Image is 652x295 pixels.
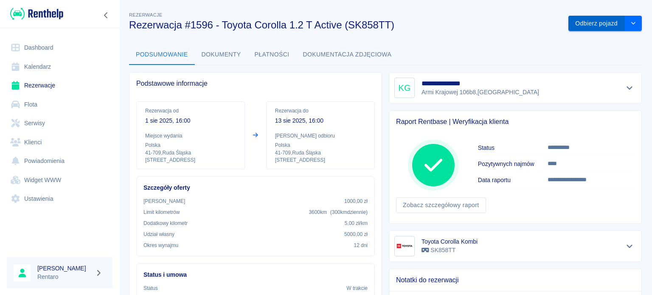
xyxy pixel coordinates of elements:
p: 3600 km [309,208,368,216]
span: Notatki do rezerwacji [396,276,635,284]
div: KG [394,78,415,98]
p: 1 sie 2025, 16:00 [145,116,236,125]
a: Flota [7,95,112,114]
p: 5,00 zł /km [345,219,368,227]
p: 41-709 , Ruda Śląska [275,149,366,157]
p: Polska [145,141,236,149]
a: Zobacz szczegółowy raport [396,197,486,213]
p: Armi Krajowej 106b8 , [GEOGRAPHIC_DATA] [422,88,539,97]
h3: Rezerwacja #1596 - Toyota Corolla 1.2 T Active (SK858TT) [129,19,562,31]
span: Raport Rentbase | Weryfikacja klienta [396,118,635,126]
button: Zwiń nawigację [100,10,112,21]
a: Powiadomienia [7,152,112,171]
span: ( 300 km dziennie ) [330,209,368,215]
p: SK858TT [422,246,478,255]
p: Status [143,284,158,292]
h6: [PERSON_NAME] [37,264,92,273]
a: Ustawienia [7,189,112,208]
a: Serwisy [7,114,112,133]
button: Odbierz pojazd [568,16,625,31]
h6: Pozytywnych najmów [478,160,548,168]
h6: Toyota Corolla Kombi [422,237,478,246]
h6: Data raportu [478,176,548,184]
button: Płatności [248,45,296,65]
button: Dokumentacja zdjęciowa [296,45,399,65]
img: Image [396,238,413,255]
p: 5000,00 zł [344,230,368,238]
p: Udział własny [143,230,174,238]
a: Rezerwacje [7,76,112,95]
p: 1000,00 zł [344,197,368,205]
button: Podsumowanie [129,45,195,65]
p: Rentaro [37,273,92,281]
p: Miejsce wydania [145,132,236,140]
p: Polska [275,141,366,149]
button: Dokumenty [195,45,248,65]
p: Okres wynajmu [143,242,178,249]
p: [STREET_ADDRESS] [145,157,236,164]
p: 12 dni [354,242,368,249]
a: Dashboard [7,38,112,57]
p: [PERSON_NAME] odbioru [275,132,366,140]
button: Pokaż szczegóły [623,82,637,94]
a: Widget WWW [7,171,112,190]
button: drop-down [625,16,642,31]
button: Pokaż szczegóły [623,240,637,252]
p: Rezerwacja do [275,107,366,115]
p: Limit kilometrów [143,208,180,216]
h6: Status [478,143,548,152]
span: Rezerwacje [129,12,162,17]
p: [PERSON_NAME] [143,197,185,205]
a: Kalendarz [7,57,112,76]
a: Klienci [7,133,112,152]
span: Podstawowe informacje [136,79,375,88]
p: 41-709 , Ruda Śląska [145,149,236,157]
p: Dodatkowy kilometr [143,219,188,227]
p: [STREET_ADDRESS] [275,157,366,164]
img: Renthelp logo [10,7,63,21]
a: Renthelp logo [7,7,63,21]
p: 13 sie 2025, 16:00 [275,116,366,125]
h6: Szczegóły oferty [143,183,368,192]
h6: Status i umowa [143,270,368,279]
p: Rezerwacja od [145,107,236,115]
p: W trakcie [346,284,368,292]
